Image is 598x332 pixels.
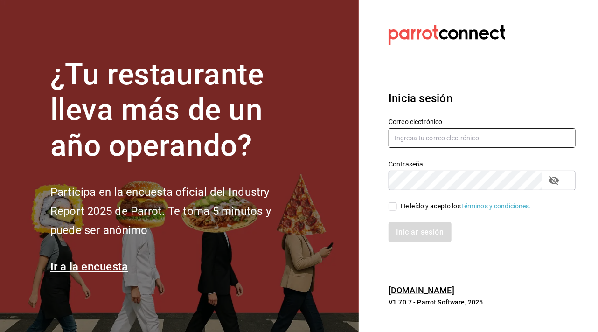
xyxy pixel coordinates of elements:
[401,201,531,211] div: He leído y acepto los
[50,57,302,164] h1: ¿Tu restaurante lleva más de un año operando?
[389,118,576,125] label: Correo electrónico
[50,260,128,273] a: Ir a la encuesta
[546,173,562,188] button: passwordField
[461,202,531,210] a: Términos y condiciones.
[389,90,576,107] h3: Inicia sesión
[389,285,454,295] a: [DOMAIN_NAME]
[389,128,576,148] input: Ingresa tu correo electrónico
[389,297,576,307] p: V1.70.7 - Parrot Software, 2025.
[50,183,302,240] h2: Participa en la encuesta oficial del Industry Report 2025 de Parrot. Te toma 5 minutos y puede se...
[389,161,576,167] label: Contraseña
